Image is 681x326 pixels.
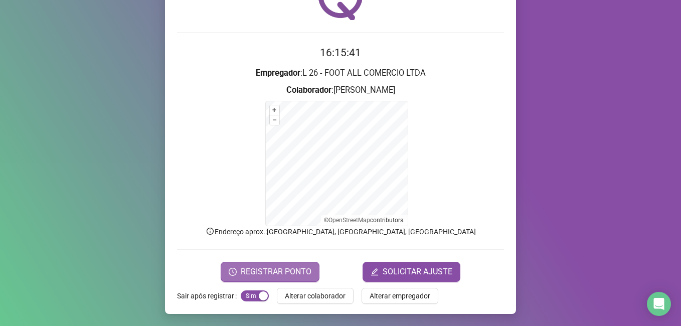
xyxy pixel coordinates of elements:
[270,115,279,125] button: –
[363,262,460,282] button: editSOLICITAR AJUSTE
[647,292,671,316] div: Open Intercom Messenger
[177,84,504,97] h3: : [PERSON_NAME]
[277,288,354,304] button: Alterar colaborador
[328,217,370,224] a: OpenStreetMap
[177,67,504,80] h3: : L 26 - FOOT ALL COMERCIO LTDA
[256,68,300,78] strong: Empregador
[324,217,405,224] li: © contributors.
[285,290,346,301] span: Alterar colaborador
[221,262,319,282] button: REGISTRAR PONTO
[241,266,311,278] span: REGISTRAR PONTO
[286,85,331,95] strong: Colaborador
[362,288,438,304] button: Alterar empregador
[270,105,279,115] button: +
[206,227,215,236] span: info-circle
[370,290,430,301] span: Alterar empregador
[229,268,237,276] span: clock-circle
[320,47,361,59] time: 16:15:41
[177,226,504,237] p: Endereço aprox. : [GEOGRAPHIC_DATA], [GEOGRAPHIC_DATA], [GEOGRAPHIC_DATA]
[371,268,379,276] span: edit
[383,266,452,278] span: SOLICITAR AJUSTE
[177,288,241,304] label: Sair após registrar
